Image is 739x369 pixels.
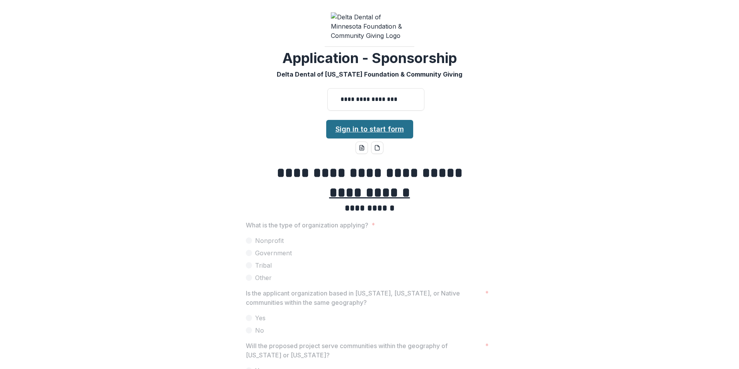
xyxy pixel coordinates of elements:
[277,70,462,79] p: Delta Dental of [US_STATE] Foundation & Community Giving
[255,273,272,282] span: Other
[371,142,383,154] button: pdf-download
[283,50,457,67] h2: Application - Sponsorship
[326,120,413,138] a: Sign in to start form
[356,142,368,154] button: word-download
[331,12,408,40] img: Delta Dental of Minnesota Foundation & Community Giving Logo
[246,289,482,307] p: Is the applicant organization based in [US_STATE], [US_STATE], or Native communities within the s...
[255,248,292,258] span: Government
[255,236,284,245] span: Nonprofit
[246,341,482,360] p: Will the proposed project serve communities within the geography of [US_STATE] or [US_STATE]?
[255,326,264,335] span: No
[255,261,272,270] span: Tribal
[246,220,368,230] p: What is the type of organization applying?
[255,313,266,323] span: Yes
